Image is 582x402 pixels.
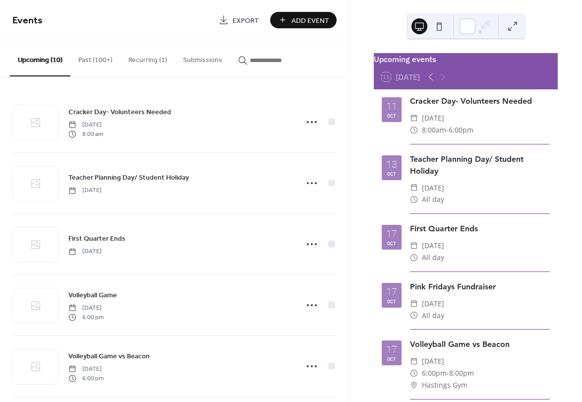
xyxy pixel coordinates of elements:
span: - [447,367,449,379]
div: 17 [386,344,397,354]
div: ​ [410,367,418,379]
a: Cracker Day- Volunteers Needed [68,106,171,118]
span: Add Event [291,15,329,26]
span: [DATE] [68,186,102,195]
div: ​ [410,310,418,322]
span: [DATE] [422,355,444,367]
span: [DATE] [68,247,102,256]
span: 6:00pm [422,367,447,379]
span: 6:00 pm [68,374,104,383]
span: [DATE] [422,298,444,310]
button: Add Event [270,12,337,28]
div: 11 [386,101,397,111]
span: Hastings Gym [422,379,467,391]
span: [DATE] [68,121,103,130]
span: 8:00am [422,124,446,136]
span: All day [422,194,444,205]
div: ​ [410,355,418,367]
span: Volleyball Game [68,290,117,301]
div: Oct [387,113,396,118]
button: Upcoming (10) [10,40,70,76]
span: 6:00pm [449,124,473,136]
div: Oct [387,299,396,304]
div: Volleyball Game vs Beacon [410,338,550,350]
div: ​ [410,194,418,205]
span: 8:00 am [68,130,103,138]
span: Teacher Planning Day/ Student Holiday [68,173,189,183]
span: Export [233,15,259,26]
span: [DATE] [422,112,444,124]
div: Oct [387,241,396,246]
span: 6:00 pm [68,313,104,322]
div: Cracker Day- Volunteers Needed [410,95,550,107]
div: Teacher Planning Day/ Student Holiday [410,153,550,177]
div: Oct [387,171,396,176]
div: Pink Fridays Fundraiser [410,281,550,293]
div: ​ [410,240,418,252]
span: Cracker Day- Volunteers Needed [68,107,171,118]
button: Submissions [175,40,230,75]
a: First Quarter Ends [68,233,125,244]
span: [DATE] [422,182,444,194]
div: ​ [410,298,418,310]
div: ​ [410,379,418,391]
button: Recurring (1) [120,40,175,75]
span: [DATE] [68,304,104,313]
div: ​ [410,112,418,124]
div: Oct [387,356,396,361]
a: Volleyball Game [68,289,117,301]
span: - [446,124,449,136]
span: First Quarter Ends [68,234,125,244]
span: 8:00pm [449,367,474,379]
div: ​ [410,252,418,264]
button: Past (100+) [70,40,120,75]
span: All day [422,310,444,322]
div: First Quarter Ends [410,223,550,235]
a: Volleyball Game vs Beacon [68,350,150,362]
span: [DATE] [422,240,444,252]
div: 17 [386,287,397,297]
div: Upcoming events [374,53,558,65]
span: Volleyball Game vs Beacon [68,351,150,362]
span: [DATE] [68,365,104,374]
div: 17 [386,229,397,239]
a: Teacher Planning Day/ Student Holiday [68,172,189,183]
span: Events [12,11,43,30]
div: 13 [386,159,397,169]
a: Export [211,12,266,28]
div: ​ [410,182,418,194]
span: All day [422,252,444,264]
div: ​ [410,124,418,136]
